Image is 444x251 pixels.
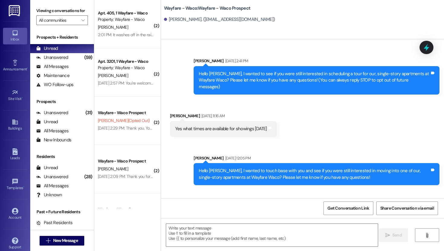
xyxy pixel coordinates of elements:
[36,229,77,235] div: Future Residents
[376,201,438,215] button: Share Conversation via email
[224,58,248,64] div: [DATE] 2:41 PM
[3,87,27,104] a: Site Visit •
[27,66,28,70] span: •
[36,119,58,125] div: Unread
[23,185,24,189] span: •
[98,58,154,65] div: Apt. 3201, 1 Wayfare - Waco
[81,18,85,23] i: 
[36,137,71,143] div: New Inbounds
[98,24,128,30] span: [PERSON_NAME]
[98,110,154,116] div: Wayfare - Waco Prospect
[98,65,154,71] div: Property: Wayfare - Waco
[36,128,69,134] div: All Messages
[36,165,58,171] div: Unread
[164,16,275,23] div: [PERSON_NAME]. ([EMAIL_ADDRESS][DOMAIN_NAME])
[194,155,439,163] div: [PERSON_NAME]
[200,113,225,119] div: [DATE] 11:16 AM
[98,166,128,172] span: [PERSON_NAME]
[98,73,128,78] span: [PERSON_NAME]
[36,63,69,70] div: All Messages
[194,58,439,66] div: [PERSON_NAME]
[323,201,373,215] button: Get Conversation Link
[36,72,69,79] div: Maintenance
[36,110,68,116] div: Unanswered
[98,32,182,37] div: 2:01 PM: It washes off in the rain. Will that be ok?
[98,118,150,123] span: [PERSON_NAME] (Opted Out)
[98,174,204,179] div: [DATE] 2:09 PM: Thank you for the update, have a great day!
[30,209,94,215] div: Past + Future Residents
[30,153,94,160] div: Residents
[30,98,94,105] div: Prospects
[3,206,27,222] a: Account
[36,192,62,198] div: Unknown
[170,113,277,121] div: [PERSON_NAME]
[84,108,94,117] div: (31)
[39,15,78,25] input: All communities
[36,174,68,180] div: Unanswered
[3,146,27,163] a: Leads
[36,54,68,61] div: Unanswered
[380,205,434,211] span: Share Conversation via email
[98,158,154,164] div: Wayfare - Waco Prospect
[46,238,50,243] i: 
[98,10,154,16] div: Apt. 405, 1 Wayfare - Waco
[98,80,154,86] div: [DATE] 2:57 PM: You're welcome!
[98,125,396,131] div: [DATE] 2:29 PM: Thank you. You will no longer receive texts from this thread. Please reply with '...
[30,34,94,40] div: Prospects + Residents
[98,16,154,23] div: Property: Wayfare - Waco
[83,172,94,182] div: (28)
[385,233,390,238] i: 
[3,176,27,193] a: Templates •
[36,183,69,189] div: All Messages
[3,28,27,44] a: Inbox
[83,53,94,62] div: (59)
[164,5,251,11] b: Wayfare - Waco: Wayfare - Waco Prospect
[36,82,73,88] div: WO Follow-ups
[327,205,369,211] span: Get Conversation Link
[36,45,58,52] div: Unread
[199,168,430,181] div: Hello [PERSON_NAME], I wanted to touch base with you and see if you were still interested in movi...
[199,71,430,90] div: Hello [PERSON_NAME], I wanted to see if you were still interested in scheduling a tour for our, s...
[379,228,408,242] button: Send
[53,237,78,244] span: New Message
[36,220,73,226] div: Past Residents
[175,126,267,132] div: Yes what times are available for showings [DATE]
[224,155,251,161] div: [DATE] 12:05 PM
[22,96,23,100] span: •
[40,236,84,246] button: New Message
[98,206,154,213] div: Wayfare - Waco Prospect
[36,6,88,15] label: Viewing conversations for
[392,232,402,238] span: Send
[3,117,27,133] a: Buildings
[9,5,21,16] img: ResiDesk Logo
[425,233,429,238] i: 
